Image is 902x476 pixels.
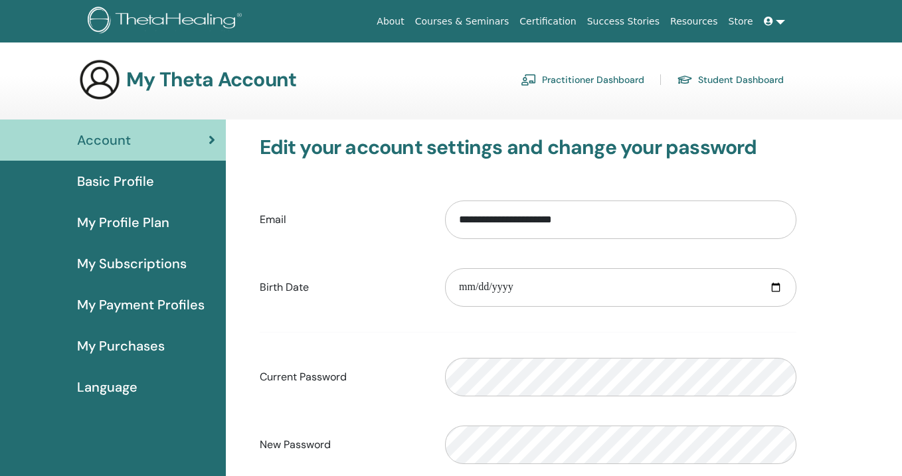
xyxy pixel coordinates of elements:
[410,9,515,34] a: Courses & Seminars
[250,432,435,457] label: New Password
[77,130,131,150] span: Account
[250,275,435,300] label: Birth Date
[521,69,644,90] a: Practitioner Dashboard
[77,377,137,397] span: Language
[260,135,797,159] h3: Edit your account settings and change your password
[371,9,409,34] a: About
[521,74,537,86] img: chalkboard-teacher.svg
[126,68,296,92] h3: My Theta Account
[88,7,246,37] img: logo.png
[77,254,187,274] span: My Subscriptions
[677,69,784,90] a: Student Dashboard
[582,9,665,34] a: Success Stories
[77,212,169,232] span: My Profile Plan
[78,58,121,101] img: generic-user-icon.jpg
[77,295,205,315] span: My Payment Profiles
[723,9,759,34] a: Store
[77,171,154,191] span: Basic Profile
[250,207,435,232] label: Email
[514,9,581,34] a: Certification
[665,9,723,34] a: Resources
[677,74,693,86] img: graduation-cap.svg
[250,364,435,390] label: Current Password
[77,336,165,356] span: My Purchases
